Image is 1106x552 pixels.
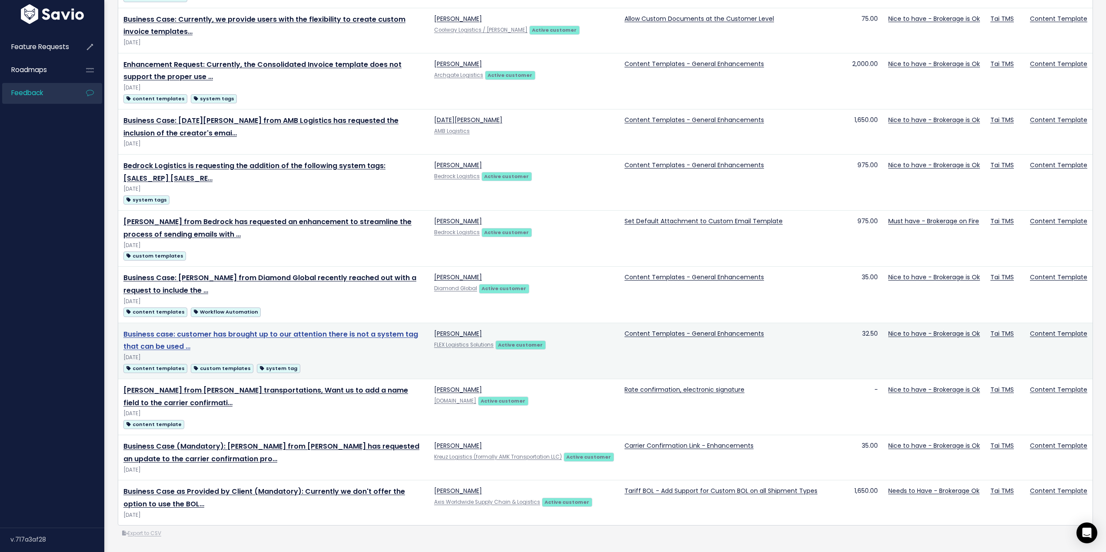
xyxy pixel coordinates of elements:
span: content templates [123,307,187,317]
span: content templates [123,364,187,373]
span: Workflow Automation [191,307,261,317]
td: 35.00 [823,267,883,323]
a: [PERSON_NAME] [434,385,482,394]
a: Active customer [529,25,580,34]
a: Content Template [1030,59,1087,68]
a: Tai TMS [990,59,1014,68]
a: Content Template [1030,486,1087,495]
div: [DATE] [123,185,424,194]
td: 975.00 [823,154,883,210]
a: Set Default Attachment to Custom Email Template [624,217,783,225]
img: logo-white.9d6f32f41409.svg [19,4,86,24]
td: 2,000.00 [823,53,883,109]
a: Rate confirmation, electronic signature [624,385,744,394]
a: Export to CSV [122,530,161,537]
a: Content Templates - General Enhancements [624,116,764,124]
div: [DATE] [123,466,424,475]
a: Bedrock Logistics is requesting the addition of the following system tags: [SALES_REP] [SALES_RE… [123,161,385,183]
td: 75.00 [823,8,883,53]
a: Archgate Logistics [434,72,483,79]
a: Bedrock Logistics [434,173,480,180]
a: [PERSON_NAME] [434,161,482,169]
a: Nice to have - Brokerage is Ok [888,385,980,394]
strong: Active customer [498,341,543,348]
span: Feedback [11,88,43,97]
a: Tai TMS [990,329,1014,338]
a: [PERSON_NAME] [434,14,482,23]
a: Active customer [495,340,546,349]
a: Feedback [2,83,72,103]
a: Needs to Have - Brokerage Ok [888,486,980,495]
a: Business Case as Provided by Client (Mandatory): Currently we don't offer the option to use the BOL… [123,486,405,509]
a: Active customer [542,497,592,506]
a: Content Template [1030,217,1087,225]
a: Coolway Logistics / [PERSON_NAME] [434,26,528,33]
a: Business Case (Mandatory): [PERSON_NAME] from [PERSON_NAME] has requested an update to the carrie... [123,441,419,464]
a: custom templates [191,363,253,374]
a: Content Templates - General Enhancements [624,273,764,281]
a: Tai TMS [990,161,1014,169]
div: [DATE] [123,511,424,520]
a: content templates [123,363,187,374]
td: 1,650.00 [823,109,883,154]
span: content template [123,420,184,429]
a: Nice to have - Brokerage is Ok [888,14,980,23]
a: FLEX Logistics Solutions [434,341,494,348]
div: [DATE] [123,297,424,306]
a: system tags [191,93,237,104]
a: Axis Worldwide Supply Chain & Logistics [434,499,540,506]
a: [PERSON_NAME] [434,329,482,338]
span: custom templates [123,251,186,261]
a: system tags [123,194,169,205]
span: custom templates [191,364,253,373]
strong: Active customer [566,453,611,460]
div: v.717a3af28 [10,528,104,551]
a: Nice to have - Brokerage is Ok [888,273,980,281]
strong: Active customer [484,173,529,180]
a: [PERSON_NAME] from Bedrock has requested an enhancement to streamline the process of sending emai... [123,217,412,239]
span: system tag [257,364,300,373]
a: Active customer [478,396,528,405]
a: Diamond Global [434,285,477,292]
div: [DATE] [123,139,424,149]
td: 35.00 [823,435,883,480]
div: Open Intercom Messenger [1076,522,1097,543]
a: Nice to have - Brokerage is Ok [888,441,980,450]
a: Content Templates - General Enhancements [624,329,764,338]
a: Tai TMS [990,486,1014,495]
a: [DATE][PERSON_NAME] [434,116,502,124]
strong: Active customer [532,26,577,33]
strong: Active customer [484,229,529,236]
a: system tag [257,363,300,374]
a: AMB Logistics [434,128,470,135]
td: 1,650.00 [823,480,883,525]
span: Feature Requests [11,42,69,51]
td: - [823,379,883,435]
a: [PERSON_NAME] [434,441,482,450]
a: Content Template [1030,329,1087,338]
div: [DATE] [123,353,424,362]
a: Carrier Confirmation Link - Enhancements [624,441,754,450]
a: Bedrock Logistics [434,229,480,236]
a: Content Template [1030,14,1087,23]
div: [DATE] [123,83,424,93]
a: Content Template [1030,161,1087,169]
a: [PERSON_NAME] [434,59,482,68]
td: 975.00 [823,211,883,267]
a: Nice to have - Brokerage is Ok [888,116,980,124]
a: Tai TMS [990,217,1014,225]
a: Content Template [1030,385,1087,394]
a: Must have - Brokerage on Fire [888,217,979,225]
a: Tai TMS [990,385,1014,394]
a: Active customer [564,452,614,461]
a: content templates [123,93,187,104]
a: Content Template [1030,116,1087,124]
a: Content Template [1030,441,1087,450]
a: Nice to have - Brokerage is Ok [888,329,980,338]
a: [PERSON_NAME] [434,486,482,495]
a: Active customer [482,172,532,180]
a: Tai TMS [990,116,1014,124]
a: Business Case: Currently, we provide users with the flexibility to create custom invoice templates… [123,14,405,37]
div: [DATE] [123,38,424,47]
strong: Active customer [482,285,526,292]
